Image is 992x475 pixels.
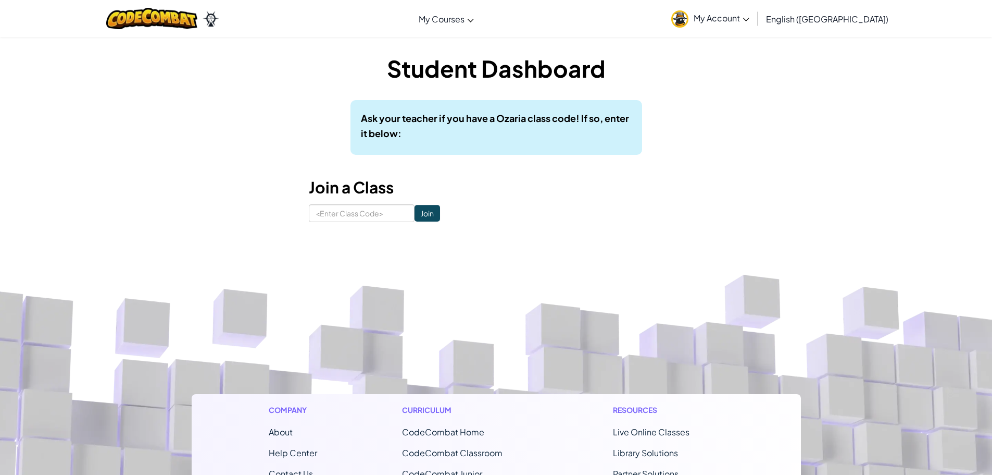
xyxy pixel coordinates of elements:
[694,13,749,23] span: My Account
[613,447,678,458] a: Library Solutions
[309,176,684,199] h3: Join a Class
[761,5,894,33] a: English ([GEOGRAPHIC_DATA])
[361,112,629,139] b: Ask your teacher if you have a Ozaria class code! If so, enter it below:
[413,5,479,33] a: My Courses
[766,14,888,25] span: English ([GEOGRAPHIC_DATA])
[402,447,503,458] a: CodeCombat Classroom
[671,10,688,28] img: avatar
[402,427,484,437] span: CodeCombat Home
[402,405,528,416] h1: Curriculum
[613,427,689,437] a: Live Online Classes
[309,52,684,84] h1: Student Dashboard
[666,2,755,35] a: My Account
[269,405,317,416] h1: Company
[415,205,440,222] input: Join
[203,11,219,27] img: Ozaria
[269,427,293,437] a: About
[106,8,197,29] img: CodeCombat logo
[613,405,724,416] h1: Resources
[269,447,317,458] a: Help Center
[419,14,464,25] span: My Courses
[309,204,415,222] input: <Enter Class Code>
